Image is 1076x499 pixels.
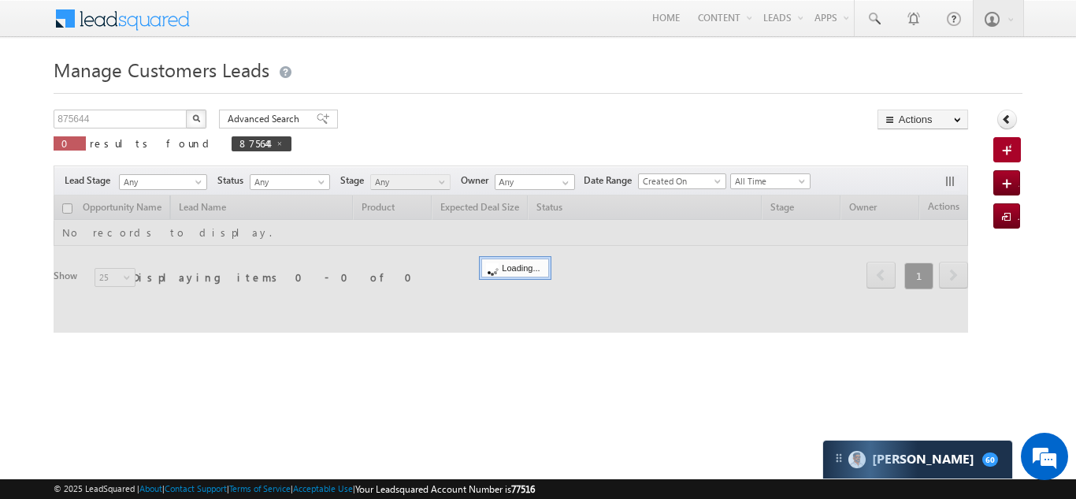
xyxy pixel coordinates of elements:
span: Created On [639,174,721,188]
span: Date Range [584,173,638,188]
a: About [139,483,162,493]
a: Any [250,174,330,190]
span: All Time [731,174,806,188]
span: Status [217,173,250,188]
span: Advanced Search [228,112,304,126]
span: Stage [340,173,370,188]
span: Your Leadsquared Account Number is [355,483,535,495]
a: Contact Support [165,483,227,493]
span: Manage Customers Leads [54,57,269,82]
a: Terms of Service [229,483,291,493]
span: Lead Stage [65,173,117,188]
input: Type to Search [495,174,575,190]
a: Acceptable Use [293,483,353,493]
button: Actions [877,110,968,129]
a: All Time [730,173,811,189]
img: Search [192,114,200,122]
img: Carter [848,451,866,468]
span: 875644 [239,136,268,150]
span: © 2025 LeadSquared | | | | | [54,482,535,497]
span: Owner [461,173,495,188]
span: 60 [982,452,998,467]
a: Any [119,174,207,190]
a: Show All Items [554,175,573,191]
span: Any [120,175,202,189]
a: Any [370,174,451,190]
span: Any [371,175,446,189]
div: carter-dragCarter[PERSON_NAME]60 [822,440,1013,479]
span: Any [250,175,325,189]
a: Created On [638,173,726,189]
span: 0 [61,136,78,150]
span: results found [90,136,215,150]
img: carter-drag [833,452,845,464]
div: Loading... [481,259,548,277]
span: 77516 [511,483,535,495]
